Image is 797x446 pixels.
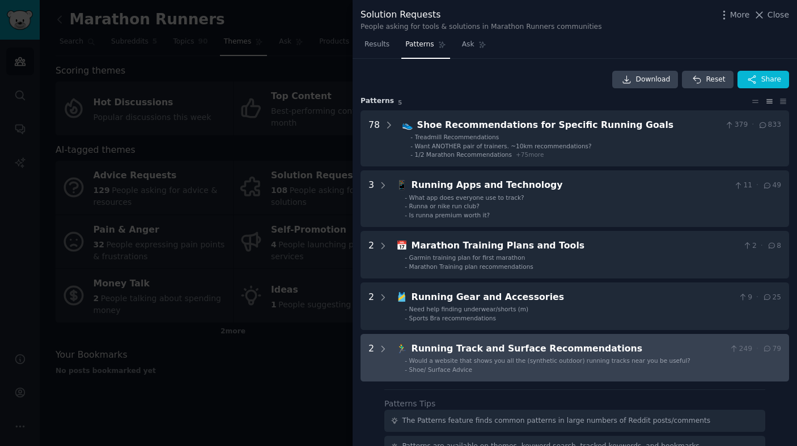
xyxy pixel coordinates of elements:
div: - [405,357,407,364]
span: Ask [462,40,474,50]
span: Need help finding underwear/shorts (m) [409,306,529,312]
a: Ask [458,36,490,59]
div: - [405,194,407,201]
span: Garmin training plan for first marathon [409,254,525,261]
div: - [405,305,407,313]
span: Download [636,75,671,85]
span: 👟 [402,119,413,130]
div: - [405,314,407,322]
span: 📅 [396,240,408,251]
span: Marathon Training plan recommendations [409,263,533,270]
div: - [410,151,413,158]
span: 379 [724,120,748,130]
div: - [405,202,407,210]
div: People asking for tools & solutions in Marathon Runners communities [361,22,602,32]
div: 2 [368,290,374,322]
span: Sports Bra recommendations [409,315,496,321]
span: · [752,120,754,130]
span: 🎽 [396,291,408,302]
span: · [756,344,758,354]
span: 49 [762,181,781,191]
span: · [756,181,758,191]
span: 1/2 Marathon Recommendations [415,151,512,158]
button: Reset [682,71,733,89]
span: 249 [729,344,752,354]
div: 3 [368,178,374,219]
div: - [405,366,407,374]
div: 2 [368,239,374,271]
span: Treadmill Recommendations [415,134,499,140]
span: · [756,293,758,303]
span: Runna or nike run club? [409,203,480,209]
span: Is runna premium worth it? [409,212,490,218]
div: 2 [368,342,374,374]
span: More [730,9,750,21]
span: 2 [743,241,757,251]
span: Patterns [405,40,434,50]
div: - [405,263,407,271]
span: 5 [398,99,402,106]
span: 11 [734,181,752,191]
button: More [718,9,750,21]
span: 25 [762,293,781,303]
div: Solution Requests [361,8,602,22]
div: Marathon Training Plans and Tools [412,239,739,253]
span: 79 [762,344,781,354]
span: Would a website that shows you all the (synthetic outdoor) running tracks near you be useful? [409,357,690,364]
div: Running Apps and Technology [412,178,730,192]
span: Want ANOTHER pair of trainers. ~10km recommendations? [415,143,592,149]
span: Pattern s [361,96,394,106]
span: 📱 [396,179,408,190]
div: - [410,133,413,141]
span: Results [364,40,389,50]
button: Close [753,9,789,21]
div: - [405,211,407,219]
a: Download [612,71,679,89]
span: 9 [738,293,752,303]
label: Patterns Tips [384,399,435,408]
span: Shoe/ Surface Advice [409,366,472,373]
span: Share [761,75,781,85]
button: Share [737,71,789,89]
a: Patterns [401,36,450,59]
span: + 75 more [516,151,544,158]
div: The Patterns feature finds common patterns in large numbers of Reddit posts/comments [402,416,711,426]
div: Shoe Recommendations for Specific Running Goals [417,118,721,132]
span: 833 [758,120,781,130]
span: Close [768,9,789,21]
span: 🏃‍♂️ [396,343,408,354]
a: Results [361,36,393,59]
div: 78 [368,118,380,159]
div: Running Track and Surface Recommendations [412,342,726,356]
div: - [410,142,413,150]
div: Running Gear and Accessories [412,290,734,305]
span: 8 [767,241,781,251]
span: · [761,241,763,251]
span: Reset [706,75,725,85]
div: - [405,254,407,261]
span: What app does everyone use to track? [409,194,524,201]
